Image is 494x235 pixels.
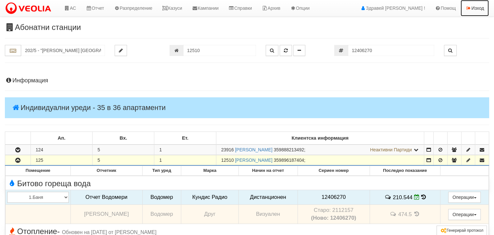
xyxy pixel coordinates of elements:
h4: Информация [5,77,489,84]
input: Партида № [183,45,256,56]
span: Битово гореща вода [7,179,91,188]
td: Устройство със сериен номер 2112157 беше подменено от устройство със сериен номер 12406270 [298,205,370,224]
h3: Абонатни станции [5,23,489,32]
i: Редакция Отчет към 01/09/2025 [414,194,420,200]
img: VeoliaLogo.png [5,2,54,15]
b: Клиентска информация [292,135,348,141]
td: Водомер [142,190,181,205]
input: Сериен номер [348,45,434,56]
span: 12406270 [322,194,346,200]
td: 125 [31,155,92,166]
td: ; [216,155,424,166]
a: [PERSON_NAME] [235,158,272,163]
span: Партида № [221,147,234,152]
span: Неактивни Партиди [370,147,412,152]
span: [PERSON_NAME] [84,211,129,217]
button: Операции [448,192,481,203]
td: Друг [181,205,239,224]
button: Операции [448,209,481,220]
th: Сериен номер [298,166,370,176]
td: 5 [93,155,154,166]
b: Вх. [120,135,127,141]
td: 124 [31,145,92,155]
span: 474.5 [398,211,412,217]
span: История на показанията [413,211,420,217]
span: Обновен на [DATE] от [PERSON_NAME] [62,229,157,235]
td: : No sort applied, sorting is disabled [447,132,461,145]
b: Ет. [182,135,188,141]
td: : No sort applied, sorting is disabled [5,132,31,145]
td: : No sort applied, sorting is disabled [424,132,434,145]
td: ; [216,145,424,155]
span: История на забележките [384,194,393,200]
td: Дистанционен [238,190,298,205]
td: : No sort applied, sorting is disabled [434,132,448,145]
input: Абонатна станция [21,45,105,56]
th: Тип уред [142,166,181,176]
td: Вх.: No sort applied, sorting is disabled [93,132,154,145]
span: 359888213492 [274,147,304,152]
td: Ап.: No sort applied, sorting is disabled [31,132,92,145]
td: Визуален [238,205,298,224]
span: 1 [159,158,162,163]
h4: Индивидуални уреди - 35 в 36 апартаменти [5,97,489,118]
span: 1 [159,147,162,152]
th: Помещение [6,166,71,176]
td: Кундис Радио [181,190,239,205]
th: Отчетник [70,166,142,176]
td: : No sort applied, sorting is disabled [461,132,475,145]
td: : No sort applied, sorting is disabled [475,132,489,145]
span: 359896187404 [274,158,304,163]
b: (Ново: 12406270) [311,215,356,221]
b: Ап. [57,135,65,141]
span: Отчет Водомери [85,194,127,200]
span: История на забележките [389,211,398,217]
a: [PERSON_NAME] [235,147,272,152]
th: Последно показание [370,166,440,176]
td: Ет.: No sort applied, sorting is disabled [154,132,216,145]
span: История на показанията [421,194,425,200]
td: 5 [93,145,154,155]
th: Начин на отчет [238,166,298,176]
td: Клиентска информация: No sort applied, sorting is disabled [216,132,424,145]
span: 210.544 [393,194,412,200]
td: Водомер [142,205,181,224]
span: Партида № [221,158,234,163]
th: Марка [181,166,239,176]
